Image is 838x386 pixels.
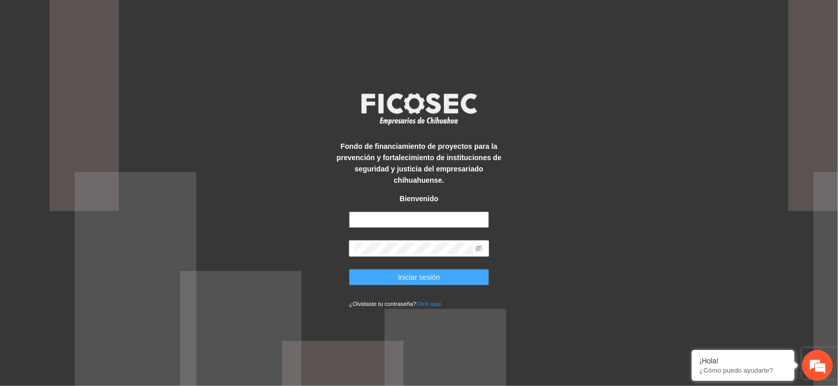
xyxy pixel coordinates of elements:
span: eye-invisible [475,245,482,252]
p: ¿Cómo puedo ayudarte? [699,366,787,374]
small: ¿Olvidaste tu contraseña? [349,301,441,307]
strong: Bienvenido [400,195,438,203]
button: Iniciar sesión [349,269,489,285]
img: logo [355,90,483,128]
div: ¡Hola! [699,357,787,365]
strong: Fondo de financiamiento de proyectos para la prevención y fortalecimiento de instituciones de seg... [337,142,501,184]
a: Click aqui [416,301,441,307]
span: Iniciar sesión [398,272,440,283]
